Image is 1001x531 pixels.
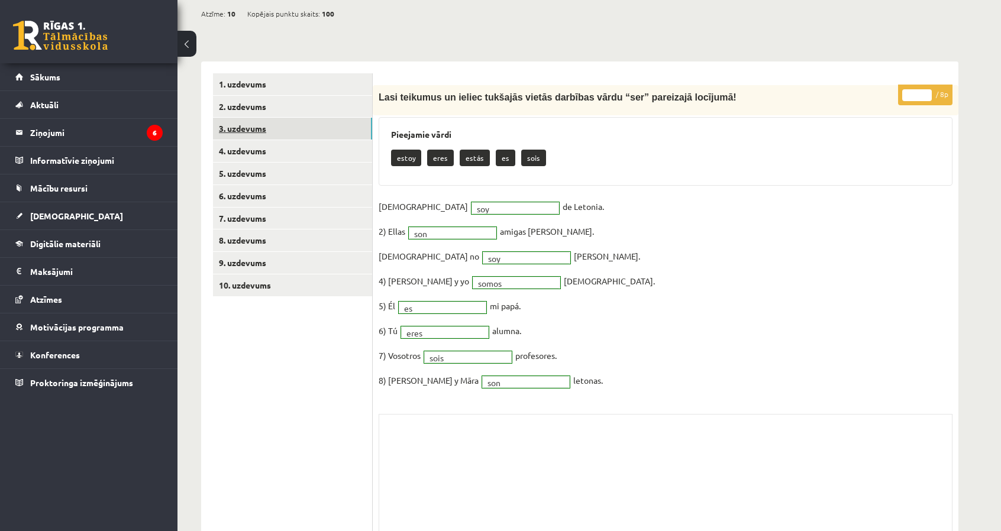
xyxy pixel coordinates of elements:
span: 10 [227,5,235,22]
p: 5) Él [379,297,395,315]
p: 8) [PERSON_NAME] y Māra [379,371,479,389]
p: estoy [391,150,421,166]
a: 1. uzdevums [213,73,372,95]
fieldset: de Letonia. amigas [PERSON_NAME]. [PERSON_NAME]. [DEMOGRAPHIC_DATA]. mi papá. alumna. profesores.... [379,197,952,396]
legend: Maksājumi [30,258,163,285]
a: 6. uzdevums [213,185,372,207]
p: 4) [PERSON_NAME] y yo [379,272,469,290]
a: es [399,302,486,313]
a: son [409,227,496,239]
a: soy [472,202,559,214]
span: Lasi teikumus un ieliec tukšajās vietās darbības vārdu “ser” pareizajā locījumā! [379,92,737,102]
span: eres [406,327,473,339]
p: [DEMOGRAPHIC_DATA] [379,197,468,215]
a: 2. uzdevums [213,96,372,118]
p: 6) Tú [379,322,398,339]
a: son [482,376,570,388]
span: [DEMOGRAPHIC_DATA] [30,211,123,221]
a: soy [483,252,570,264]
a: Konferences [15,341,163,368]
span: Digitālie materiāli [30,238,101,249]
span: son [487,377,554,388]
span: Konferences [30,349,80,360]
a: Mācību resursi [15,174,163,202]
span: Proktoringa izmēģinājums [30,377,133,388]
a: eres [401,326,489,338]
a: 10. uzdevums [213,274,372,296]
a: 7. uzdevums [213,208,372,229]
a: sois [424,351,512,363]
span: Sākums [30,72,60,82]
span: es [404,302,470,314]
legend: Ziņojumi [30,119,163,146]
a: Ziņojumi6 [15,119,163,146]
a: somos [473,277,560,289]
a: 5. uzdevums [213,163,372,184]
a: 3. uzdevums [213,118,372,140]
span: Mācību resursi [30,183,88,193]
a: [DEMOGRAPHIC_DATA] [15,202,163,229]
span: Atzīme: [201,5,225,22]
a: Maksājumi [15,258,163,285]
p: eres [427,150,454,166]
p: estás [460,150,490,166]
p: [DEMOGRAPHIC_DATA] no [379,247,479,265]
p: 2) Ellas [379,222,405,240]
span: son [414,228,480,239]
span: Motivācijas programma [30,322,124,332]
legend: Informatīvie ziņojumi [30,147,163,174]
a: 8. uzdevums [213,229,372,251]
span: sois [430,352,496,364]
span: Aktuāli [30,99,59,110]
p: es [496,150,515,166]
span: Kopējais punktu skaits: [247,5,320,22]
a: Aktuāli [15,91,163,118]
p: sois [521,150,546,166]
p: 7) Vosotros [379,347,421,364]
a: Motivācijas programma [15,313,163,341]
span: soy [488,252,554,264]
a: Atzīmes [15,286,163,313]
a: 4. uzdevums [213,140,372,162]
i: 6 [147,125,163,141]
a: 9. uzdevums [213,252,372,274]
a: Informatīvie ziņojumi [15,147,163,174]
span: Atzīmes [30,294,62,305]
a: Digitālie materiāli [15,230,163,257]
a: Sākums [15,63,163,90]
span: soy [477,203,543,215]
a: Proktoringa izmēģinājums [15,369,163,396]
h3: Pieejamie vārdi [391,129,940,140]
span: 100 [322,5,334,22]
a: Rīgas 1. Tālmācības vidusskola [13,21,108,50]
p: / 8p [898,85,952,105]
span: somos [478,277,544,289]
